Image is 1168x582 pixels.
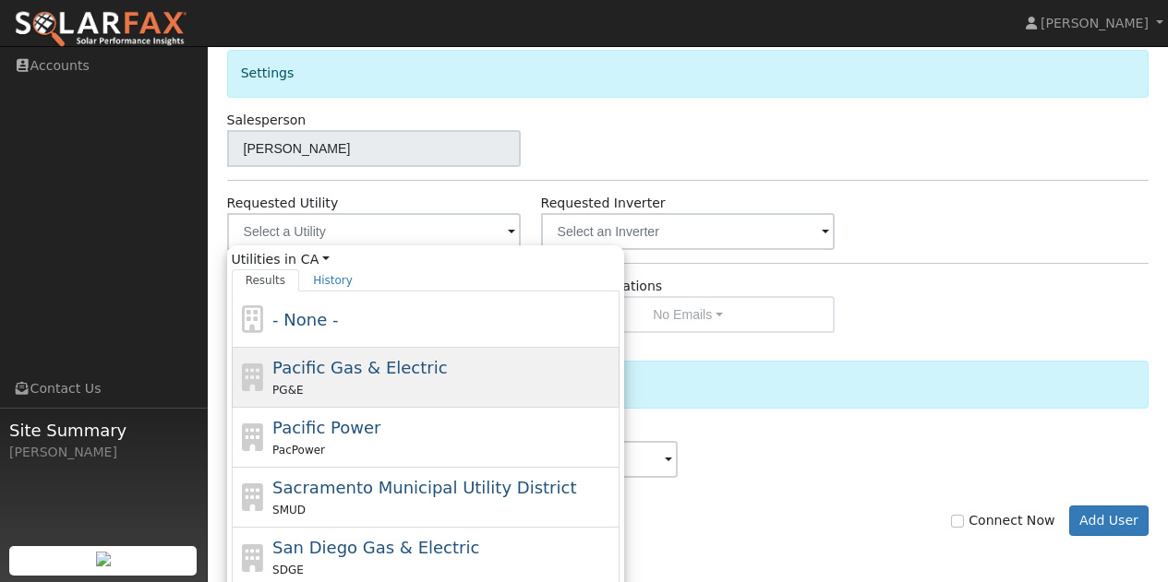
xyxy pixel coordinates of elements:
input: Select an Inverter [541,213,836,250]
label: Salesperson [227,111,307,130]
img: retrieve [96,552,111,566]
label: Requested Utility [227,194,339,213]
div: Settings [227,50,1150,97]
span: Sacramento Municipal Utility District [272,478,576,497]
button: Add User [1069,505,1150,537]
input: Connect Now [951,515,964,528]
span: Utilities in [232,250,620,269]
span: PacPower [272,444,325,457]
label: Requested Inverter [541,194,666,213]
span: PG&E [272,384,303,397]
span: [PERSON_NAME] [1041,16,1149,30]
span: Site Summary [9,418,198,443]
a: History [299,269,367,291]
span: - None - [272,310,338,329]
img: SolarFax [14,10,187,49]
input: Select a Utility [227,213,522,250]
div: Actions [227,361,1150,408]
a: Results [232,269,300,291]
input: Select a User [227,130,522,167]
span: SMUD [272,504,306,517]
span: SDGE [272,564,304,576]
div: [PERSON_NAME] [9,443,198,462]
label: Connect Now [951,511,1054,530]
a: CA [301,250,330,269]
span: Pacific Power [272,418,380,437]
span: San Diego Gas & Electric [272,538,479,557]
span: Pacific Gas & Electric [272,358,447,377]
